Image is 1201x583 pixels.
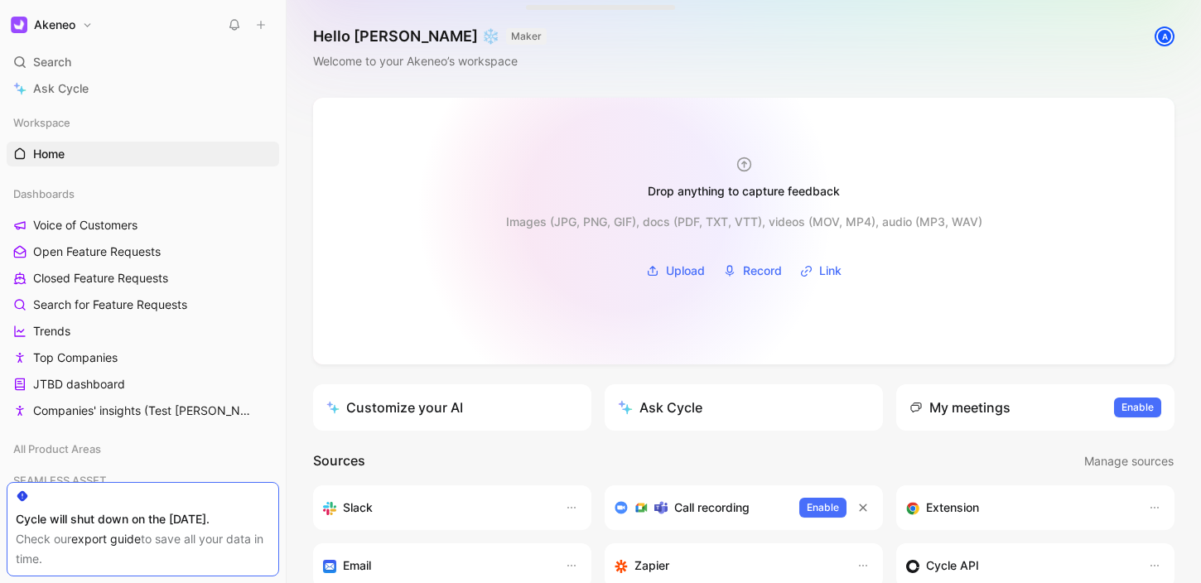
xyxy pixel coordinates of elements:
span: Dashboards [13,185,75,202]
div: Ask Cycle [618,397,702,417]
span: Manage sources [1084,451,1174,471]
h1: Akeneo [34,17,75,32]
img: Akeneo [11,17,27,33]
button: Link [794,258,847,283]
a: Trends [7,319,279,344]
div: Search [7,50,279,75]
button: Enable [1114,397,1161,417]
span: SEAMLESS ASSET [13,472,106,489]
span: Top Companies [33,349,118,366]
button: AkeneoAkeneo [7,13,97,36]
span: Companies' insights (Test [PERSON_NAME]) [33,402,257,419]
div: A [1156,28,1173,45]
h3: Zapier [634,556,669,576]
span: Open Feature Requests [33,243,161,260]
span: Enable [1121,399,1154,416]
div: Workspace [7,110,279,135]
button: Ask Cycle [605,384,883,431]
h3: Call recording [674,498,750,518]
span: Enable [807,499,839,516]
div: Dashboards [7,181,279,206]
div: SEAMLESS ASSET [7,468,279,498]
span: Ask Cycle [33,79,89,99]
h3: Cycle API [926,556,979,576]
a: Ask Cycle [7,76,279,101]
div: Images (JPG, PNG, GIF), docs (PDF, TXT, VTT), videos (MOV, MP4), audio (MP3, WAV) [506,212,982,232]
span: Record [743,261,782,281]
div: Welcome to your Akeneo’s workspace [313,51,547,71]
div: All Product Areas [7,436,279,466]
span: All Product Areas [13,441,101,457]
div: My meetings [909,397,1010,417]
button: Enable [799,498,846,518]
a: Customize your AI [313,384,591,431]
a: Companies' insights (Test [PERSON_NAME]) [7,398,279,423]
button: Upload [640,258,711,283]
div: SEAMLESS ASSET [7,468,279,493]
button: Manage sources [1083,450,1174,472]
div: Customize your AI [326,397,463,417]
h3: Extension [926,498,979,518]
span: Search for Feature Requests [33,296,187,313]
div: All Product Areas [7,436,279,461]
div: Drop anything to capture feedback [648,181,840,201]
button: MAKER [506,28,547,45]
h1: Hello [PERSON_NAME] ❄️ [313,26,547,46]
span: Search [33,52,71,72]
a: Home [7,142,279,166]
span: JTBD dashboard [33,376,125,393]
a: Closed Feature Requests [7,266,279,291]
h2: Sources [313,450,365,472]
span: Home [33,146,65,162]
div: Sync customers & send feedback from custom sources. Get inspired by our favorite use case [906,556,1131,576]
a: Open Feature Requests [7,239,279,264]
div: Cycle will shut down on the [DATE]. [16,509,270,529]
a: Top Companies [7,345,279,370]
span: Workspace [13,114,70,131]
div: Capture feedback from thousands of sources with Zapier (survey results, recordings, sheets, etc). [615,556,840,576]
div: Forward emails to your feedback inbox [323,556,548,576]
span: Link [819,261,842,281]
div: Sync your customers, send feedback and get updates in Slack [323,498,548,518]
div: Record & transcribe meetings from Zoom, Meet & Teams. [615,498,786,518]
h3: Slack [343,498,373,518]
div: Capture feedback from anywhere on the web [906,498,1131,518]
a: Voice of Customers [7,213,279,238]
button: Record [717,258,788,283]
span: Closed Feature Requests [33,270,168,287]
h3: Email [343,556,371,576]
span: Upload [666,261,705,281]
a: JTBD dashboard [7,372,279,397]
div: DashboardsVoice of CustomersOpen Feature RequestsClosed Feature RequestsSearch for Feature Reques... [7,181,279,423]
a: Search for Feature Requests [7,292,279,317]
span: Voice of Customers [33,217,137,234]
span: Trends [33,323,70,340]
div: Check our to save all your data in time. [16,529,270,569]
a: export guide [71,532,141,546]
